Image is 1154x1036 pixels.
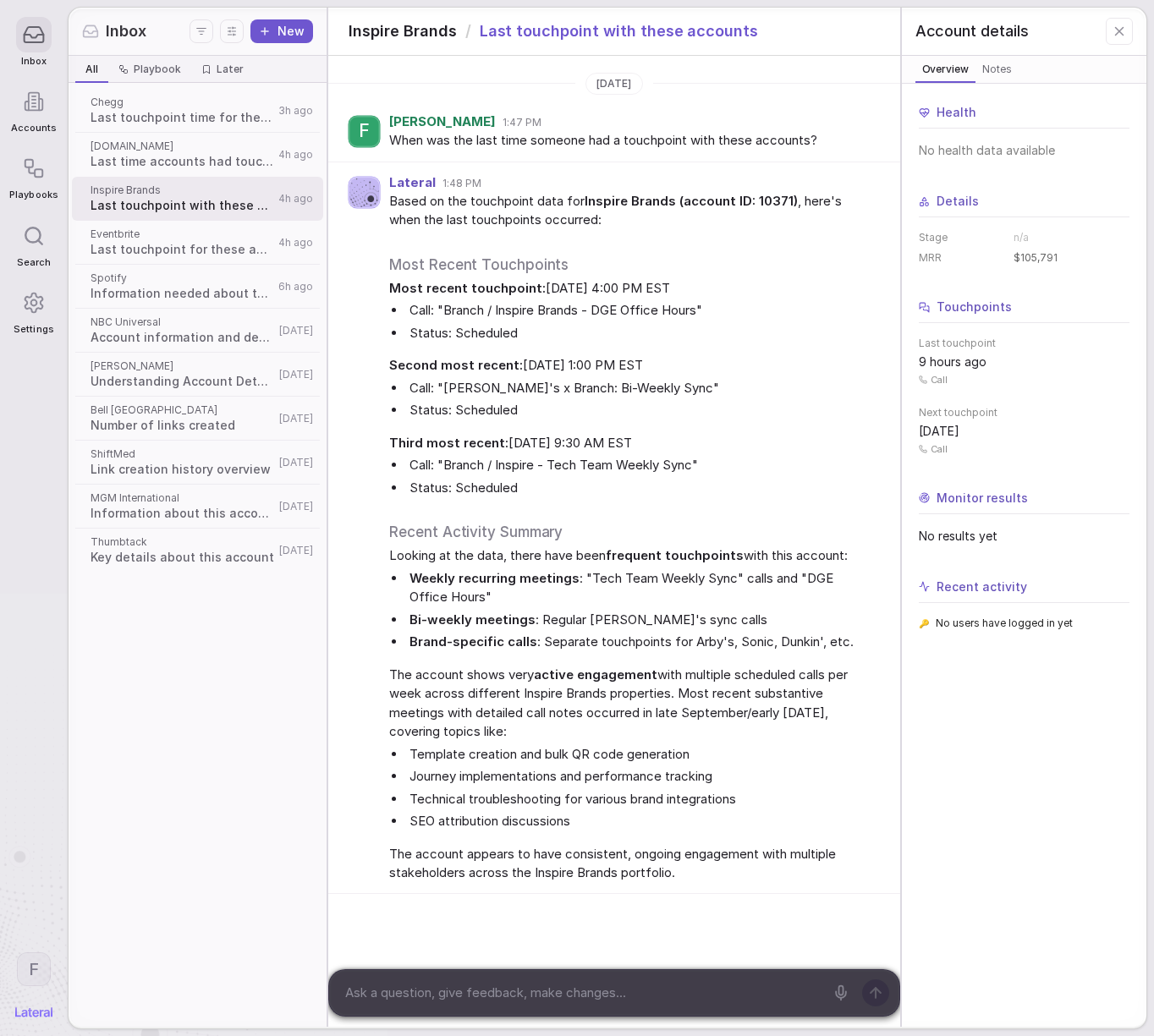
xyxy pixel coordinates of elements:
a: Settings [9,277,58,343]
span: Later [217,63,244,76]
li: SEO attribution discussions [406,812,872,831]
span: No users have logged in yet [936,617,1074,630]
span: 9 hours ago [919,354,986,370]
a: MGM InternationalInformation about this account[DATE] [72,485,323,529]
a: NBC UniversalAccount information and details[DATE] [72,309,323,353]
li: Template creation and bulk QR code generation [406,745,872,765]
a: Bell [GEOGRAPHIC_DATA]Number of links created[DATE] [72,397,323,441]
span: Key details about this account [91,549,274,566]
a: [DOMAIN_NAME]Last time accounts had touchpoint4h ago [72,133,323,177]
dt: Stage [919,231,1003,244]
span: 🔑 [919,617,929,630]
span: [DATE] 4:00 PM EST [389,279,872,299]
span: Search [17,257,51,268]
span: 4h ago [278,236,313,249]
li: Status: Scheduled [406,479,872,498]
strong: active engagement [534,666,657,682]
span: [DATE] [596,77,631,90]
button: Display settings [220,19,244,43]
span: Inspire Brands [91,184,273,197]
span: Call [931,443,948,455]
dt: MRR [919,251,1003,265]
li: Technical troubleshooting for various brand integrations [406,790,872,809]
span: Information needed about this account [91,285,273,302]
li: Call: "Branch / Inspire - Tech Team Weekly Sync" [406,456,872,475]
span: [DATE] [279,368,313,381]
span: Information about this account [91,505,274,522]
span: Health [937,104,976,121]
span: Accounts [11,123,57,134]
span: [PERSON_NAME] [389,115,496,129]
span: No health data available [919,142,1129,159]
span: [DATE] [279,412,313,425]
span: Last touchpoint [919,337,1129,350]
span: $105,791 [1014,251,1058,265]
span: The account shows very with multiple scheduled calls per week across different Inspire Brands pro... [389,666,872,742]
button: Filters [190,19,213,43]
strong: Most recent touchpoint: [389,280,546,296]
span: [DATE] 9:30 AM EST [389,434,872,453]
span: Last touchpoint for these accounts [91,241,273,258]
span: Number of links created [91,417,274,434]
span: F [29,958,39,980]
span: Overview [919,61,972,78]
span: Last touchpoint time for these accounts [91,109,273,126]
span: Recent activity [937,578,1027,595]
span: / [465,20,471,42]
span: Call [931,374,948,386]
span: 4h ago [278,192,313,206]
span: 6h ago [278,280,313,293]
li: : Separate touchpoints for Arby's, Sonic, Dunkin', etc. [406,633,872,652]
button: New thread [250,19,313,43]
li: Status: Scheduled [406,401,872,420]
span: MGM International [91,491,274,505]
span: Inbox [21,56,47,67]
img: Lateral [15,1007,52,1017]
li: Call: "[PERSON_NAME]'s x Branch: Bi-Weekly Sync" [406,379,872,398]
a: Playbooks [9,142,58,209]
span: Chegg [91,96,273,109]
span: Bell [GEOGRAPHIC_DATA] [91,403,274,417]
span: Eventbrite [91,227,273,241]
span: Last time accounts had touchpoint [91,153,273,170]
span: Inspire Brands [349,20,456,42]
span: All [85,63,98,76]
span: [DATE] [279,456,313,469]
span: [DATE] 1:00 PM EST [389,356,872,375]
strong: Brand-specific calls [409,633,537,650]
strong: Bi-weekly meetings [409,611,536,628]
span: Looking at the data, there have been with this account: [389,546,872,566]
a: Inspire BrandsLast touchpoint with these accounts4h ago [72,177,323,221]
span: 1:48 PM [442,177,481,190]
span: Playbooks [9,189,58,200]
span: No results yet [919,528,1129,545]
h2: Most Recent Touchpoints [389,254,872,276]
span: [DATE] [919,423,959,440]
h2: Recent Activity Summary [389,521,872,543]
span: Monitor results [937,490,1028,507]
span: [DATE] [279,324,313,337]
a: SpotifyInformation needed about this account6h ago [72,265,323,309]
strong: Second most recent: [389,357,523,373]
span: Last touchpoint with these accounts [480,20,758,42]
li: Status: Scheduled [406,324,872,343]
span: Next touchpoint [919,406,1129,419]
span: Thumbtack [91,535,274,549]
strong: Third most recent: [389,435,508,451]
img: Agent avatar [349,177,380,208]
a: ThumbtackKey details about this account[DATE] [72,529,323,573]
span: Details [937,193,979,210]
strong: Weekly recurring meetings [409,570,580,586]
span: Link creation history overview [91,461,274,478]
span: Account information and details [91,329,274,346]
span: [PERSON_NAME] [91,359,274,373]
span: Inbox [106,20,146,42]
span: Spotify [91,271,273,285]
strong: frequent touchpoints [606,547,744,563]
span: 3h ago [278,104,313,118]
span: NBC Universal [91,315,274,329]
span: [DATE] [279,500,313,513]
span: ShiftMed [91,447,274,461]
a: EventbriteLast touchpoint for these accounts4h ago [72,221,323,265]
li: Journey implementations and performance tracking [406,767,872,787]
